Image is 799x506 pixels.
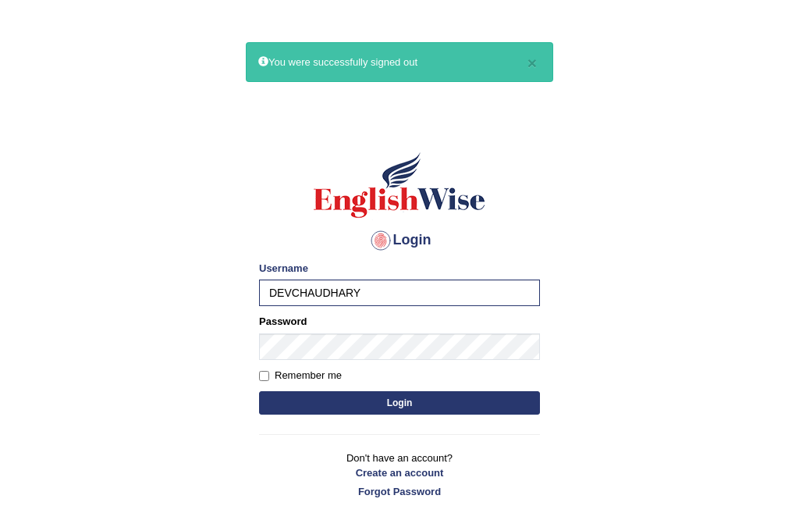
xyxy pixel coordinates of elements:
[259,451,540,499] p: Don't have an account?
[259,465,540,480] a: Create an account
[259,391,540,415] button: Login
[259,314,307,329] label: Password
[259,368,342,383] label: Remember me
[259,371,269,381] input: Remember me
[259,261,308,276] label: Username
[311,150,488,220] img: Logo of English Wise sign in for intelligent practice with AI
[527,55,537,71] button: ×
[259,228,540,253] h4: Login
[259,484,540,499] a: Forgot Password
[246,42,553,82] div: You were successfully signed out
